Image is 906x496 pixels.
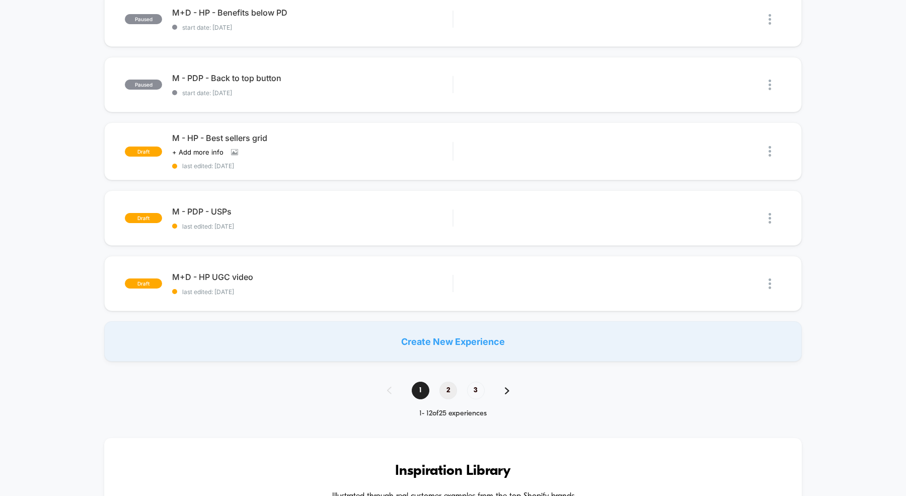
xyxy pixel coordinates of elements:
[467,382,485,399] span: 3
[769,278,771,289] img: close
[134,463,772,479] h3: Inspiration Library
[769,80,771,90] img: close
[769,14,771,25] img: close
[172,162,452,170] span: last edited: [DATE]
[769,213,771,224] img: close
[172,8,452,18] span: M+D - HP - Benefits below PD
[125,147,162,157] span: draft
[377,409,530,418] div: 1 - 12 of 25 experiences
[172,223,452,230] span: last edited: [DATE]
[125,80,162,90] span: paused
[125,213,162,223] span: draft
[172,288,452,296] span: last edited: [DATE]
[505,387,509,394] img: pagination forward
[172,148,223,156] span: + Add more info
[172,24,452,31] span: start date: [DATE]
[125,278,162,289] span: draft
[439,382,457,399] span: 2
[769,146,771,157] img: close
[412,382,429,399] span: 1
[172,133,452,143] span: M - HP - Best sellers grid
[172,73,452,83] span: M - PDP - Back to top button
[125,14,162,24] span: paused
[104,321,802,362] div: Create New Experience
[172,272,452,282] span: M+D - HP UGC video
[172,206,452,217] span: M - PDP - USPs
[172,89,452,97] span: start date: [DATE]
